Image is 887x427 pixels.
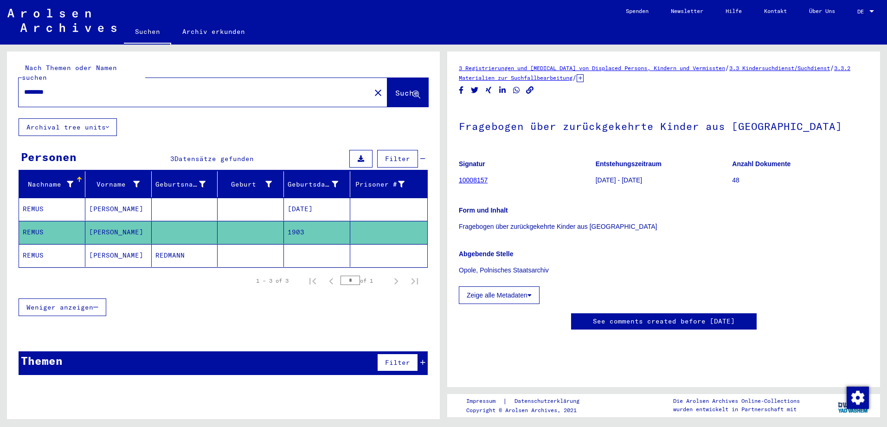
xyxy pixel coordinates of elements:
button: Suche [387,78,428,107]
span: / [725,64,729,72]
div: Zustimmung ändern [846,386,868,408]
button: Archival tree units [19,118,117,136]
mat-header-cell: Geburt‏ [218,171,284,197]
img: Arolsen_neg.svg [7,9,116,32]
mat-header-cell: Prisoner # [350,171,427,197]
button: Clear [369,83,387,102]
p: Die Arolsen Archives Online-Collections [673,397,800,405]
mat-cell: REMUS [19,198,85,220]
mat-header-cell: Vorname [85,171,152,197]
div: Geburt‏ [221,177,283,192]
div: Geburtsname [155,177,218,192]
div: Nachname [23,177,85,192]
mat-cell: REMUS [19,221,85,244]
mat-header-cell: Geburtsdatum [284,171,350,197]
button: Share on WhatsApp [512,84,521,96]
b: Signatur [459,160,485,168]
img: Zustimmung ändern [847,387,869,409]
div: of 1 [341,276,387,285]
div: Geburtsdatum [288,177,350,192]
span: Weniger anzeigen [26,303,93,311]
div: Prisoner # [354,177,416,192]
h1: Fragebogen über zurückgekehrte Kinder aus [GEOGRAPHIC_DATA] [459,105,868,146]
b: Form und Inhalt [459,207,508,214]
div: Themen [21,352,63,369]
div: Vorname [89,177,151,192]
a: Impressum [466,396,503,406]
span: DE [857,8,868,15]
button: Filter [377,150,418,168]
a: 3 Registrierungen und [MEDICAL_DATA] von Displaced Persons, Kindern und Vermissten [459,65,725,71]
button: Share on Twitter [470,84,480,96]
button: Previous page [322,272,341,290]
mat-cell: REDMANN [152,244,218,267]
p: [DATE] - [DATE] [596,175,732,185]
img: yv_logo.png [836,394,871,417]
button: Next page [387,272,405,290]
b: Entstehungszeitraum [596,160,662,168]
a: Archiv erkunden [171,20,256,43]
button: Share on LinkedIn [498,84,508,96]
div: Geburt‏ [221,180,272,189]
span: Datensätze gefunden [174,155,254,163]
mat-cell: 1903 [284,221,350,244]
span: / [830,64,834,72]
button: Share on Facebook [456,84,466,96]
span: Suche [395,88,418,97]
a: See comments created before [DATE] [593,317,735,326]
mat-cell: REMUS [19,244,85,267]
div: Vorname [89,180,140,189]
div: Nachname [23,180,73,189]
mat-icon: close [373,87,384,98]
button: Filter [377,354,418,371]
mat-cell: [PERSON_NAME] [85,221,152,244]
p: Opole, Polnisches Staatsarchiv [459,265,868,275]
a: 3.3 Kindersuchdienst/Suchdienst [729,65,830,71]
span: Filter [385,358,410,367]
span: / [572,73,577,82]
mat-cell: [DATE] [284,198,350,220]
div: | [466,396,591,406]
mat-header-cell: Nachname [19,171,85,197]
button: Zeige alle Metadaten [459,286,540,304]
a: Datenschutzerklärung [507,396,591,406]
span: Filter [385,155,410,163]
mat-cell: [PERSON_NAME] [85,198,152,220]
div: Prisoner # [354,180,405,189]
button: Copy link [525,84,535,96]
div: 1 – 3 of 3 [256,277,289,285]
p: wurden entwickelt in Partnerschaft mit [673,405,800,414]
a: 10008157 [459,176,488,184]
p: 48 [732,175,868,185]
div: Personen [21,149,77,165]
a: Suchen [124,20,171,45]
button: First page [303,272,322,290]
p: Fragebogen über zurückgekehrte Kinder aus [GEOGRAPHIC_DATA] [459,222,868,232]
button: Share on Xing [484,84,494,96]
b: Anzahl Dokumente [732,160,791,168]
button: Weniger anzeigen [19,298,106,316]
b: Abgebende Stelle [459,250,513,258]
p: Copyright © Arolsen Archives, 2021 [466,406,591,414]
span: 3 [170,155,174,163]
mat-header-cell: Geburtsname [152,171,218,197]
div: Geburtsname [155,180,206,189]
mat-label: Nach Themen oder Namen suchen [22,64,117,82]
button: Last page [405,272,424,290]
div: Geburtsdatum [288,180,338,189]
mat-cell: [PERSON_NAME] [85,244,152,267]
